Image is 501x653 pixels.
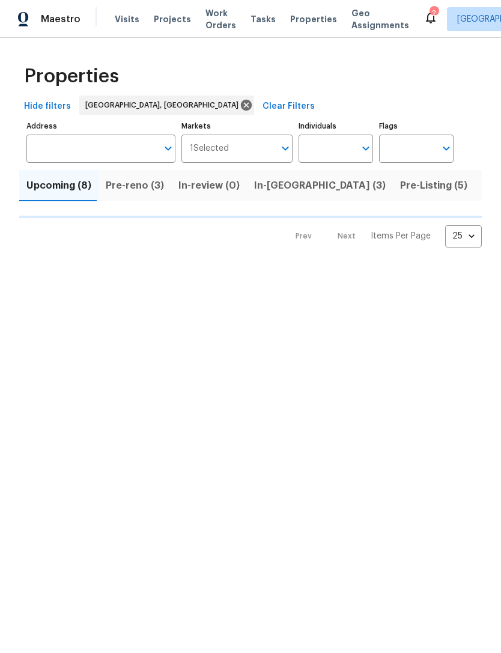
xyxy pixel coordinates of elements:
[258,96,320,118] button: Clear Filters
[351,7,409,31] span: Geo Assignments
[430,7,438,19] div: 2
[106,177,164,194] span: Pre-reno (3)
[160,140,177,157] button: Open
[41,13,80,25] span: Maestro
[445,220,482,252] div: 25
[178,177,240,194] span: In-review (0)
[263,99,315,114] span: Clear Filters
[190,144,229,154] span: 1 Selected
[115,13,139,25] span: Visits
[205,7,236,31] span: Work Orders
[26,123,175,130] label: Address
[24,70,119,82] span: Properties
[85,99,243,111] span: [GEOGRAPHIC_DATA], [GEOGRAPHIC_DATA]
[284,225,482,248] nav: Pagination Navigation
[254,177,386,194] span: In-[GEOGRAPHIC_DATA] (3)
[379,123,454,130] label: Flags
[438,140,455,157] button: Open
[24,99,71,114] span: Hide filters
[277,140,294,157] button: Open
[357,140,374,157] button: Open
[79,96,254,115] div: [GEOGRAPHIC_DATA], [GEOGRAPHIC_DATA]
[290,13,337,25] span: Properties
[371,230,431,242] p: Items Per Page
[400,177,467,194] span: Pre-Listing (5)
[299,123,373,130] label: Individuals
[26,177,91,194] span: Upcoming (8)
[181,123,293,130] label: Markets
[251,15,276,23] span: Tasks
[154,13,191,25] span: Projects
[19,96,76,118] button: Hide filters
